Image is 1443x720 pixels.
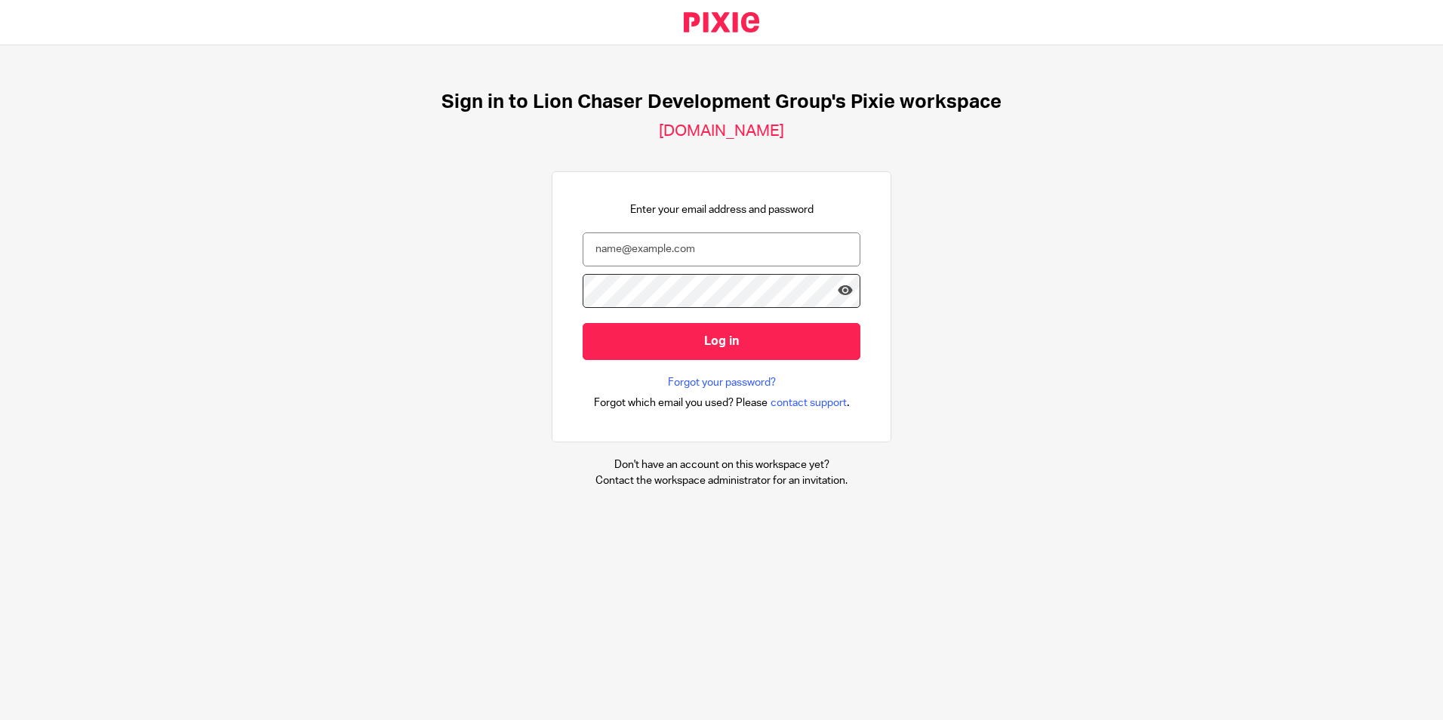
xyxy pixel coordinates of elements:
input: name@example.com [583,232,860,266]
input: Log in [583,323,860,360]
h2: [DOMAIN_NAME] [659,122,784,141]
span: Forgot which email you used? Please [594,395,768,411]
a: Forgot your password? [668,375,776,390]
p: Contact the workspace administrator for an invitation. [595,473,848,488]
h1: Sign in to Lion Chaser Development Group's Pixie workspace [442,91,1001,114]
div: . [594,394,850,411]
p: Don't have an account on this workspace yet? [595,457,848,472]
span: contact support [771,395,847,411]
p: Enter your email address and password [630,202,814,217]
